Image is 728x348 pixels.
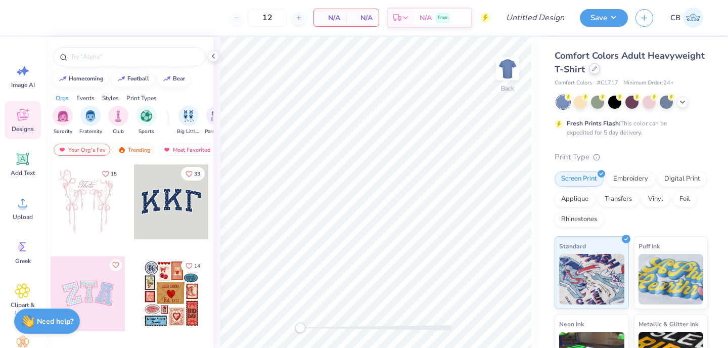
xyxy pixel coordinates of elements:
div: Screen Print [555,171,604,187]
div: Print Types [126,94,157,103]
span: N/A [420,13,432,23]
div: Rhinestones [555,212,604,227]
img: Sports Image [141,110,152,122]
strong: Fresh Prints Flash: [567,119,620,127]
span: N/A [352,13,373,23]
button: filter button [177,106,200,136]
span: Minimum Order: 24 + [623,79,674,88]
span: Free [438,14,447,21]
img: most_fav.gif [58,146,66,153]
img: most_fav.gif [163,146,171,153]
div: filter for Club [108,106,128,136]
div: Your Org's Fav [54,144,110,156]
img: Caroline Beach [683,8,703,28]
span: 33 [194,171,200,177]
span: Clipart & logos [6,301,39,317]
button: Like [110,259,122,271]
button: Like [98,167,121,181]
span: Puff Ink [639,241,660,251]
input: Try "Alpha" [70,52,199,62]
div: Embroidery [607,171,655,187]
span: Neon Ink [559,319,584,329]
span: Comfort Colors [555,79,592,88]
span: Add Text [11,169,35,177]
div: bear [173,76,185,81]
img: Puff Ink [639,254,704,304]
span: 14 [194,264,200,269]
span: Parent's Weekend [205,128,228,136]
div: football [127,76,149,81]
span: Designs [12,125,34,133]
img: trend_line.gif [117,76,125,82]
button: filter button [108,106,128,136]
span: Comfort Colors Adult Heavyweight T-Shirt [555,50,705,75]
span: Fraternity [79,128,102,136]
img: trend_line.gif [163,76,171,82]
span: Metallic & Glitter Ink [639,319,698,329]
img: Standard [559,254,624,304]
div: Trending [113,144,155,156]
div: Orgs [56,94,69,103]
button: homecoming [53,71,108,86]
img: Club Image [113,110,124,122]
div: Styles [102,94,119,103]
div: Applique [555,192,595,207]
button: Save [580,9,628,27]
div: filter for Sports [136,106,156,136]
button: football [112,71,154,86]
button: Like [181,259,205,273]
div: Events [76,94,95,103]
img: Parent's Weekend Image [211,110,222,122]
span: # C1717 [597,79,618,88]
div: Vinyl [642,192,670,207]
div: homecoming [69,76,104,81]
button: Like [181,167,205,181]
div: Back [501,84,514,93]
div: filter for Fraternity [79,106,102,136]
img: Sorority Image [57,110,69,122]
span: Sorority [54,128,72,136]
button: filter button [136,106,156,136]
span: Image AI [11,81,35,89]
input: – – [248,9,287,27]
span: N/A [320,13,340,23]
span: Sports [139,128,154,136]
button: filter button [53,106,73,136]
input: Untitled Design [498,8,572,28]
div: filter for Sorority [53,106,73,136]
span: 15 [111,171,117,177]
div: Transfers [598,192,639,207]
div: Accessibility label [295,323,305,333]
a: CB [666,8,708,28]
img: Back [497,59,518,79]
div: Most Favorited [158,144,215,156]
div: Foil [673,192,697,207]
div: Digital Print [658,171,707,187]
button: filter button [79,106,102,136]
span: Greek [15,257,31,265]
span: Upload [13,213,33,221]
img: Big Little Reveal Image [183,110,194,122]
div: Print Type [555,151,708,163]
span: Club [113,128,124,136]
span: Big Little Reveal [177,128,200,136]
div: This color can be expedited for 5 day delivery. [567,119,691,137]
span: CB [670,12,680,24]
div: filter for Big Little Reveal [177,106,200,136]
span: Standard [559,241,586,251]
button: bear [157,71,190,86]
img: trending.gif [118,146,126,153]
img: Fraternity Image [85,110,96,122]
div: filter for Parent's Weekend [205,106,228,136]
strong: Need help? [37,317,73,326]
img: trend_line.gif [59,76,67,82]
button: filter button [205,106,228,136]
